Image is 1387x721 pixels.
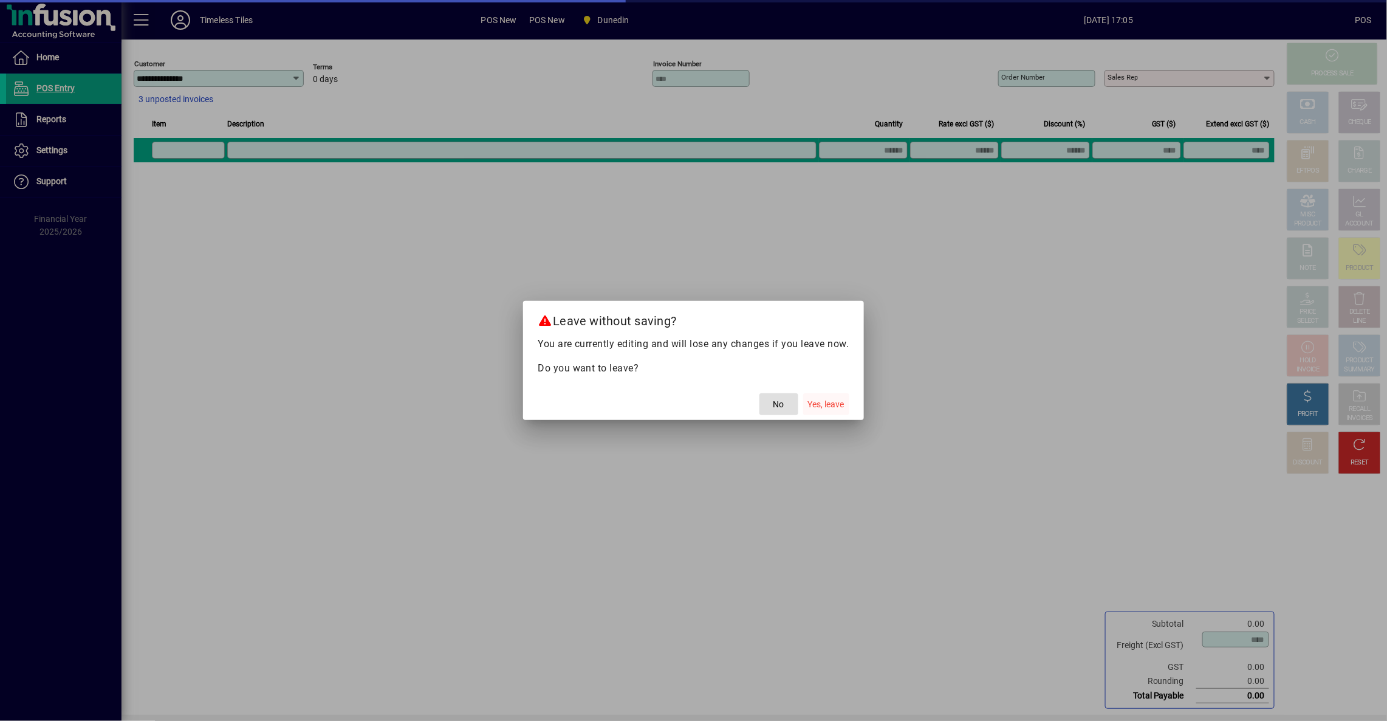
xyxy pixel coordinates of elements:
button: Yes, leave [803,393,849,415]
span: No [773,398,784,411]
span: Yes, leave [808,398,844,411]
button: No [759,393,798,415]
h2: Leave without saving? [523,301,864,336]
p: You are currently editing and will lose any changes if you leave now. [538,337,849,351]
p: Do you want to leave? [538,361,849,376]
